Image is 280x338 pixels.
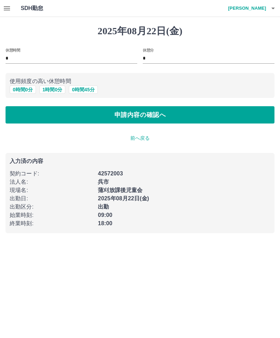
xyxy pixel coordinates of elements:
p: 出勤区分 : [10,203,94,211]
p: 出勤日 : [10,194,94,203]
p: 終業時刻 : [10,219,94,228]
b: 出勤 [98,204,109,210]
p: 法人名 : [10,178,94,186]
p: 入力済の内容 [10,158,270,164]
p: 現場名 : [10,186,94,194]
p: 始業時刻 : [10,211,94,219]
b: 呉市 [98,179,109,185]
p: 前へ戻る [6,135,274,142]
label: 休憩分 [143,47,154,53]
button: 0時間0分 [10,85,36,94]
b: 2025年08月22日(金) [98,195,149,201]
button: 申請内容の確認へ [6,106,274,124]
b: 09:00 [98,212,112,218]
b: 蒲刈放課後児童会 [98,187,142,193]
h1: 2025年08月22日(金) [6,25,274,37]
b: 42572003 [98,171,123,176]
p: 契約コード : [10,170,94,178]
button: 1時間0分 [39,85,66,94]
label: 休憩時間 [6,47,20,53]
button: 0時間45分 [69,85,97,94]
b: 18:00 [98,220,112,226]
p: 使用頻度の高い休憩時間 [10,77,270,85]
